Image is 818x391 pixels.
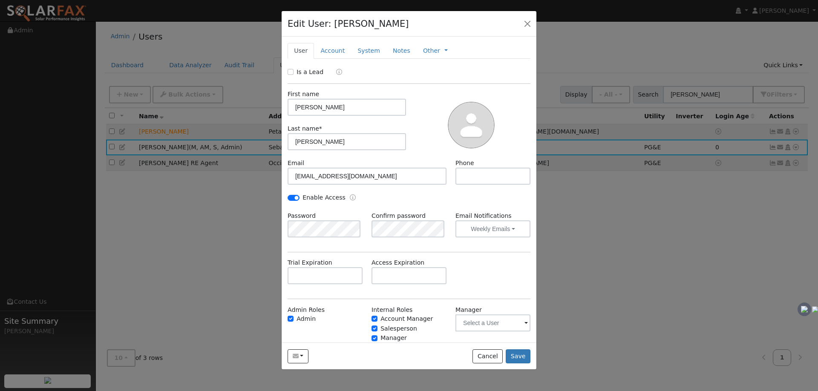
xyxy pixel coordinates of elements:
a: System [351,43,386,59]
input: Manager [372,335,377,341]
label: Is a Lead [297,68,323,77]
input: Admin [288,316,294,322]
a: Lead [330,68,342,77]
label: Email [288,159,304,168]
label: Confirm password [372,211,426,220]
label: Phone [455,159,474,168]
label: Password [288,211,316,220]
button: jjackson@vitalenergysolar.com [288,349,308,364]
input: Salesperson [372,325,377,331]
label: Trial Expiration [288,258,332,267]
label: Enable Access [302,193,346,202]
label: Access Expiration [372,258,424,267]
label: Internal Roles [372,305,412,314]
a: Account [314,43,351,59]
input: Account Manager [372,316,377,322]
label: Admin Roles [288,305,325,314]
a: User [288,43,314,59]
label: Email Notifications [455,211,530,220]
button: Cancel [472,349,503,364]
label: Salesperson [380,324,417,333]
input: Is a Lead [288,69,294,75]
input: Select a User [455,314,530,331]
a: Notes [386,43,417,59]
label: First name [288,90,319,99]
label: Manager [455,305,482,314]
h4: Edit User: [PERSON_NAME] [288,17,409,31]
label: Manager [380,334,407,342]
button: Weekly Emails [455,220,530,237]
a: Enable Access [350,193,356,203]
label: Account Manager [380,314,433,323]
button: Save [506,349,530,364]
a: Other [423,46,440,55]
span: Required [319,125,322,132]
label: Last name [288,124,322,133]
label: Admin [297,314,316,323]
